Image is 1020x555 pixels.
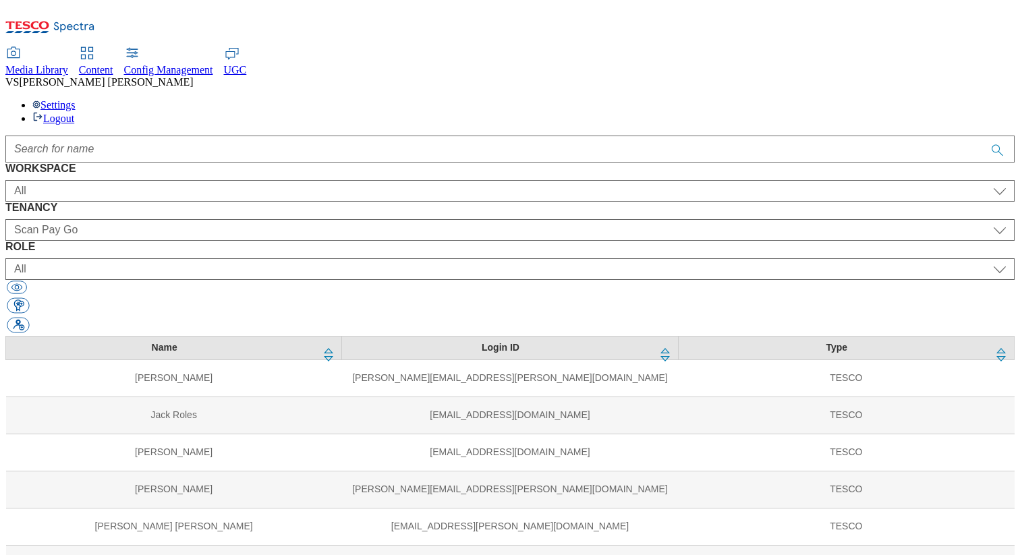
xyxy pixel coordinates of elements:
a: Logout [32,113,74,124]
span: Config Management [124,64,213,76]
label: TENANCY [5,202,1015,214]
td: [EMAIL_ADDRESS][DOMAIN_NAME] [342,397,678,434]
td: TESCO [678,359,1014,397]
td: [PERSON_NAME][EMAIL_ADDRESS][PERSON_NAME][DOMAIN_NAME] [342,471,678,508]
label: ROLE [5,241,1015,253]
span: UGC [224,64,247,76]
td: [EMAIL_ADDRESS][PERSON_NAME][DOMAIN_NAME] [342,508,678,545]
div: Login ID [350,342,650,354]
td: [EMAIL_ADDRESS][DOMAIN_NAME] [342,434,678,471]
td: TESCO [678,471,1014,508]
td: [PERSON_NAME] [6,434,342,471]
a: Settings [32,99,76,111]
input: Accessible label text [5,136,1015,163]
td: Jack Roles [6,397,342,434]
div: Type [687,342,987,354]
label: WORKSPACE [5,163,1015,175]
td: TESCO [678,434,1014,471]
span: [PERSON_NAME] [PERSON_NAME] [19,76,193,88]
a: Config Management [124,48,213,76]
td: TESCO [678,508,1014,545]
td: [PERSON_NAME][EMAIL_ADDRESS][PERSON_NAME][DOMAIN_NAME] [342,359,678,397]
td: [PERSON_NAME] [6,471,342,508]
td: TESCO [678,397,1014,434]
a: UGC [224,48,247,76]
td: [PERSON_NAME] [6,359,342,397]
span: Content [79,64,113,76]
span: Media Library [5,64,68,76]
span: VS [5,76,19,88]
td: [PERSON_NAME] [PERSON_NAME] [6,508,342,545]
div: Name [14,342,314,354]
a: Media Library [5,48,68,76]
a: Content [79,48,113,76]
